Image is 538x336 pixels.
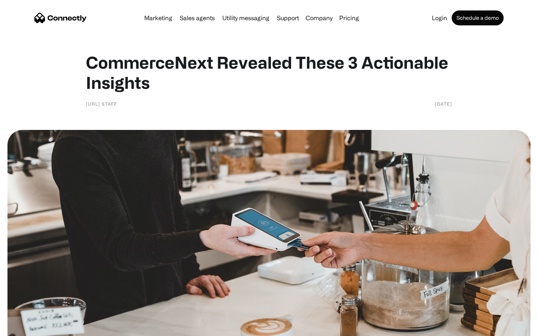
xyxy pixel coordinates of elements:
[219,15,272,21] a: Utility messaging
[435,100,452,108] div: [DATE]
[86,52,452,93] h1: CommerceNext Revealed These 3 Actionable Insights
[86,100,117,108] div: [URL] Staff
[15,323,45,333] ul: Language list
[7,323,45,333] aside: Language selected: English
[306,13,333,23] div: Company
[336,15,362,21] a: Pricing
[177,15,218,21] a: Sales agents
[274,15,302,21] a: Support
[429,15,450,21] a: Login
[452,10,504,25] a: Schedule a demo
[141,15,175,21] a: Marketing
